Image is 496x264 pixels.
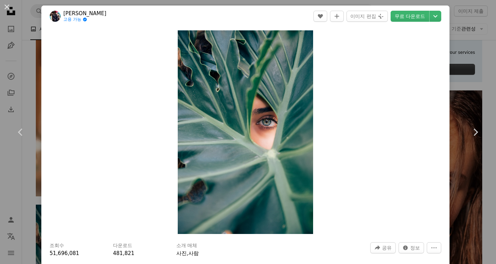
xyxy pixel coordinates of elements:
a: 사진 [176,250,187,256]
a: 무료 다운로드 [391,11,429,22]
h3: 조회수 [50,242,64,249]
button: 이 이미지 관련 통계 [399,242,424,253]
span: 공유 [382,243,392,253]
button: 다운로드 크기 선택 [430,11,441,22]
button: 좋아요 [313,11,327,22]
h3: 소개 매체 [176,242,197,249]
button: 컬렉션에 추가 [330,11,344,22]
span: , [187,250,188,256]
span: 정보 [410,243,420,253]
a: [PERSON_NAME] [63,10,106,17]
span: 481,821 [113,250,134,256]
a: 고용 가능 [63,17,106,22]
button: 이 이미지 확대 [178,30,313,234]
a: 사람 [188,250,199,256]
span: 51,696,081 [50,250,79,256]
a: 다음 [455,99,496,165]
button: 더 많은 작업 [427,242,441,253]
img: Drew Dizzy Graham의 프로필로 이동 [50,11,61,22]
button: 이미지 편집 [347,11,387,22]
h3: 다운로드 [113,242,132,249]
button: 이 이미지 공유 [370,242,396,253]
img: woman peeking over green leaf plant taken at daytime [178,30,313,234]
